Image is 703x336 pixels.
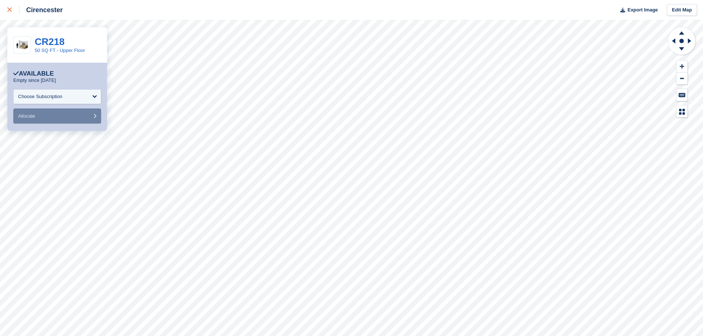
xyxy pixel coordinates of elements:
[676,105,688,118] button: Map Legend
[627,6,658,14] span: Export Image
[676,73,688,85] button: Zoom Out
[20,6,63,14] div: Cirencester
[35,48,85,53] a: 50 SQ FT - Upper Floor
[616,4,658,16] button: Export Image
[13,77,56,83] p: Empty since [DATE]
[18,93,62,100] div: Choose Subscription
[35,36,65,47] a: CR218
[667,4,697,16] a: Edit Map
[676,60,688,73] button: Zoom In
[676,89,688,101] button: Keyboard Shortcuts
[13,70,54,77] div: Available
[18,113,35,119] span: Allocate
[14,39,31,52] img: 50-sqft-unit.jpg
[13,108,101,124] button: Allocate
